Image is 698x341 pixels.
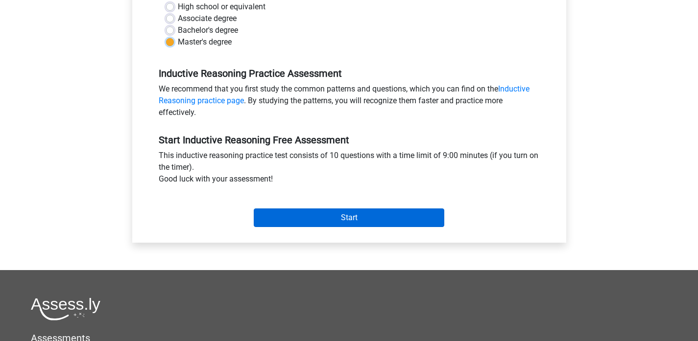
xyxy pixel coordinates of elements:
h5: Inductive Reasoning Practice Assessment [159,68,540,79]
img: Assessly logo [31,297,100,320]
label: High school or equivalent [178,1,265,13]
input: Start [254,208,444,227]
label: Master's degree [178,36,232,48]
label: Associate degree [178,13,237,24]
div: We recommend that you first study the common patterns and questions, which you can find on the . ... [151,83,547,122]
div: This inductive reasoning practice test consists of 10 questions with a time limit of 9:00 minutes... [151,150,547,189]
h5: Start Inductive Reasoning Free Assessment [159,134,540,146]
label: Bachelor's degree [178,24,238,36]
